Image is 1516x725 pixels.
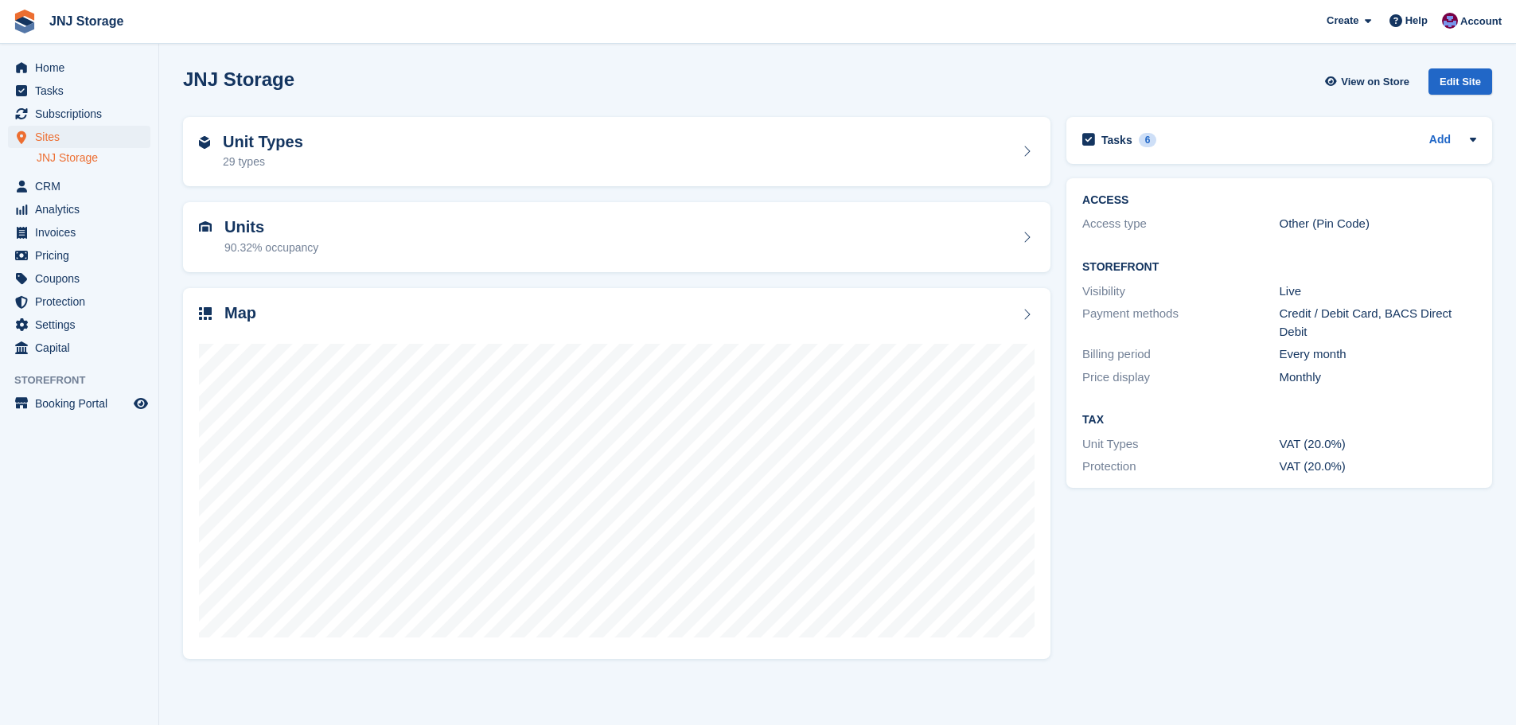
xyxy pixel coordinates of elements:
a: View on Store [1323,68,1416,95]
span: Settings [35,314,131,336]
h2: Storefront [1082,261,1476,274]
div: Credit / Debit Card, BACS Direct Debit [1280,305,1476,341]
h2: Unit Types [223,133,303,151]
span: CRM [35,175,131,197]
h2: JNJ Storage [183,68,294,90]
a: menu [8,290,150,313]
h2: Tax [1082,414,1476,427]
span: View on Store [1341,74,1409,90]
div: VAT (20.0%) [1280,458,1476,476]
a: menu [8,80,150,102]
div: Payment methods [1082,305,1279,341]
a: Edit Site [1428,68,1492,101]
a: JNJ Storage [37,150,150,166]
a: menu [8,244,150,267]
span: Storefront [14,372,158,388]
img: Jonathan Scrase [1442,13,1458,29]
div: Billing period [1082,345,1279,364]
div: Live [1280,283,1476,301]
div: Unit Types [1082,435,1279,454]
div: Monthly [1280,368,1476,387]
span: Capital [35,337,131,359]
span: Protection [35,290,131,313]
div: 90.32% occupancy [224,240,318,256]
a: menu [8,57,150,79]
div: Protection [1082,458,1279,476]
div: Visibility [1082,283,1279,301]
div: Every month [1280,345,1476,364]
span: Tasks [35,80,131,102]
span: Create [1327,13,1358,29]
a: menu [8,337,150,359]
h2: ACCESS [1082,194,1476,207]
span: Coupons [35,267,131,290]
a: menu [8,175,150,197]
span: Subscriptions [35,103,131,125]
span: Sites [35,126,131,148]
div: VAT (20.0%) [1280,435,1476,454]
h2: Units [224,218,318,236]
div: Edit Site [1428,68,1492,95]
a: menu [8,267,150,290]
img: unit-type-icn-2b2737a686de81e16bb02015468b77c625bbabd49415b5ef34ead5e3b44a266d.svg [199,136,210,149]
h2: Tasks [1101,133,1132,147]
span: Invoices [35,221,131,244]
a: Unit Types 29 types [183,117,1050,187]
span: Pricing [35,244,131,267]
a: Preview store [131,394,150,413]
span: Account [1460,14,1502,29]
a: menu [8,103,150,125]
div: 29 types [223,154,303,170]
img: map-icn-33ee37083ee616e46c38cad1a60f524a97daa1e2b2c8c0bc3eb3415660979fc1.svg [199,307,212,320]
a: menu [8,198,150,220]
img: stora-icon-8386f47178a22dfd0bd8f6a31ec36ba5ce8667c1dd55bd0f319d3a0aa187defe.svg [13,10,37,33]
a: Map [183,288,1050,660]
div: Price display [1082,368,1279,387]
span: Help [1405,13,1428,29]
a: menu [8,392,150,415]
a: menu [8,221,150,244]
div: 6 [1139,133,1157,147]
div: Other (Pin Code) [1280,215,1476,233]
a: menu [8,314,150,336]
div: Access type [1082,215,1279,233]
span: Analytics [35,198,131,220]
img: unit-icn-7be61d7bf1b0ce9d3e12c5938cc71ed9869f7b940bace4675aadf7bd6d80202e.svg [199,221,212,232]
span: Booking Portal [35,392,131,415]
h2: Map [224,304,256,322]
a: menu [8,126,150,148]
a: Add [1429,131,1451,150]
a: Units 90.32% occupancy [183,202,1050,272]
a: JNJ Storage [43,8,130,34]
span: Home [35,57,131,79]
